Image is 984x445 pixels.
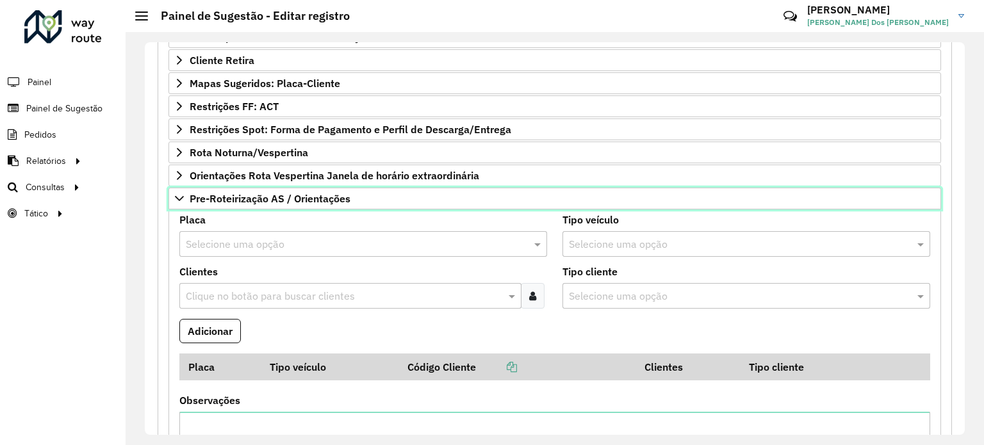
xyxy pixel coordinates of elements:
[168,49,941,71] a: Cliente Retira
[476,360,517,373] a: Copiar
[190,78,340,88] span: Mapas Sugeridos: Placa-Cliente
[168,165,941,186] a: Orientações Rota Vespertina Janela de horário extraordinária
[24,128,56,142] span: Pedidos
[168,72,941,94] a: Mapas Sugeridos: Placa-Cliente
[179,212,206,227] label: Placa
[26,154,66,168] span: Relatórios
[776,3,804,30] a: Contato Rápido
[562,264,618,279] label: Tipo cliente
[26,102,102,115] span: Painel de Sugestão
[179,392,240,408] label: Observações
[24,207,48,220] span: Tático
[190,170,479,181] span: Orientações Rota Vespertina Janela de horário extraordinária
[168,188,941,209] a: Pre-Roteirização AS / Orientações
[190,193,350,204] span: Pre-Roteirização AS / Orientações
[190,147,308,158] span: Rota Noturna/Vespertina
[741,353,876,380] th: Tipo cliente
[261,353,399,380] th: Tipo veículo
[148,9,350,23] h2: Painel de Sugestão - Editar registro
[168,95,941,117] a: Restrições FF: ACT
[807,4,949,16] h3: [PERSON_NAME]
[399,353,636,380] th: Código Cliente
[179,264,218,279] label: Clientes
[168,142,941,163] a: Rota Noturna/Vespertina
[168,118,941,140] a: Restrições Spot: Forma de Pagamento e Perfil de Descarga/Entrega
[562,212,619,227] label: Tipo veículo
[179,319,241,343] button: Adicionar
[179,353,261,380] th: Placa
[190,124,511,134] span: Restrições Spot: Forma de Pagamento e Perfil de Descarga/Entrega
[28,76,51,89] span: Painel
[190,32,370,42] span: Cliente para Multi-CDD/Internalização
[26,181,65,194] span: Consultas
[190,101,279,111] span: Restrições FF: ACT
[636,353,741,380] th: Clientes
[190,55,254,65] span: Cliente Retira
[807,17,949,28] span: [PERSON_NAME] Dos [PERSON_NAME]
